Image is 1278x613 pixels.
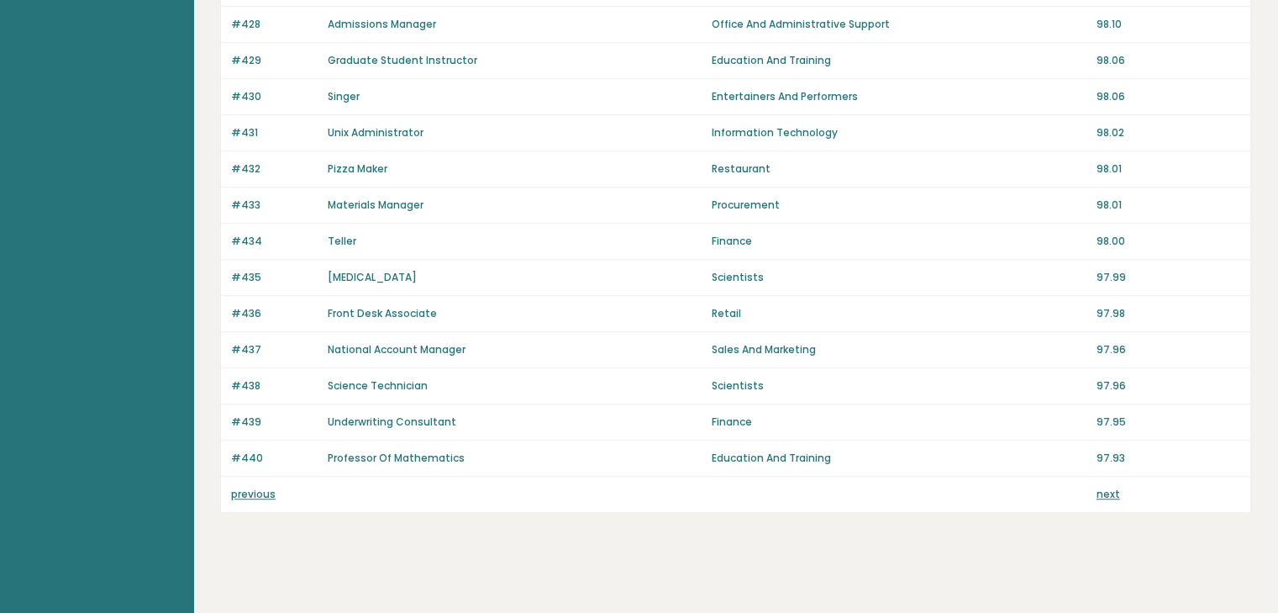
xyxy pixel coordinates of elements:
[1097,451,1240,466] p: 97.93
[1097,487,1120,501] a: next
[1097,378,1240,394] p: 97.96
[712,89,1086,104] p: Entertainers And Performers
[1097,53,1240,68] p: 98.06
[231,378,318,394] p: #438
[712,415,1086,430] p: Finance
[1097,198,1240,213] p: 98.01
[712,342,1086,357] p: Sales And Marketing
[328,234,356,248] a: Teller
[231,17,318,32] p: #428
[712,125,1086,140] p: Information Technology
[328,342,465,357] a: National Account Manager
[328,270,417,284] a: [MEDICAL_DATA]
[231,270,318,285] p: #435
[328,17,436,31] a: Admissions Manager
[328,451,465,465] a: Professor Of Mathematics
[1097,125,1240,140] p: 98.02
[328,125,423,140] a: Unix Administrator
[1097,161,1240,177] p: 98.01
[231,53,318,68] p: #429
[712,451,1086,466] p: Education And Training
[231,451,318,466] p: #440
[712,378,1086,394] p: Scientists
[712,270,1086,285] p: Scientists
[328,415,456,429] a: Underwriting Consultant
[231,487,276,501] a: previous
[1097,89,1240,104] p: 98.06
[231,306,318,321] p: #436
[231,89,318,104] p: #430
[712,306,1086,321] p: Retail
[231,342,318,357] p: #437
[231,161,318,177] p: #432
[1097,234,1240,249] p: 98.00
[712,17,1086,32] p: Office And Administrative Support
[328,306,437,320] a: Front Desk Associate
[328,378,428,393] a: Science Technician
[231,415,318,430] p: #439
[712,198,1086,213] p: Procurement
[328,198,423,212] a: Materials Manager
[1097,270,1240,285] p: 97.99
[1097,415,1240,430] p: 97.95
[231,234,318,249] p: #434
[1097,342,1240,357] p: 97.96
[712,161,1086,177] p: Restaurant
[328,161,387,176] a: Pizza Maker
[712,53,1086,68] p: Education And Training
[231,125,318,140] p: #431
[328,53,477,67] a: Graduate Student Instructor
[712,234,1086,249] p: Finance
[231,198,318,213] p: #433
[328,89,360,103] a: Singer
[1097,17,1240,32] p: 98.10
[1097,306,1240,321] p: 97.98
